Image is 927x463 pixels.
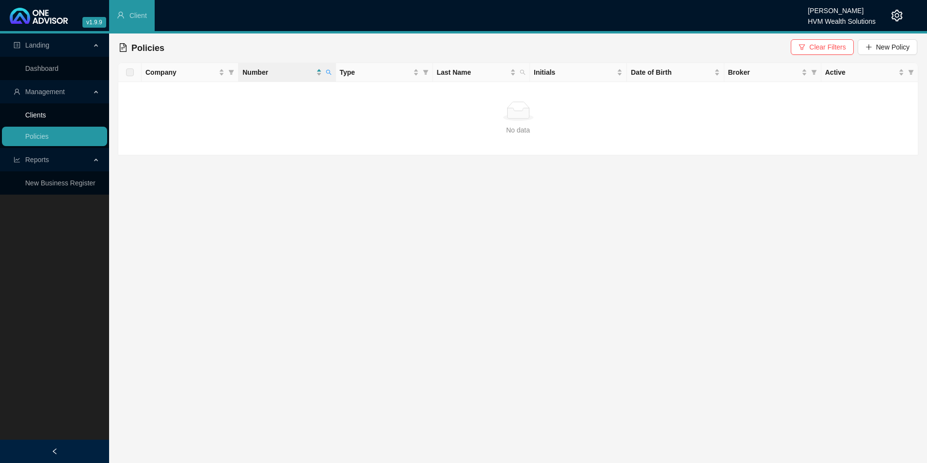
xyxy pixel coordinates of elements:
[865,44,872,50] span: plus
[825,67,896,78] span: Active
[728,67,799,78] span: Broker
[631,67,712,78] span: Date of Birth
[10,8,68,24] img: 2df55531c6924b55f21c4cf5d4484680-logo-light.svg
[326,69,332,75] span: search
[799,44,805,50] span: filter
[423,69,429,75] span: filter
[906,65,916,80] span: filter
[25,156,49,164] span: Reports
[126,125,910,135] div: No data
[242,67,314,78] span: Number
[518,65,527,80] span: search
[530,63,627,82] th: Initials
[82,17,106,28] span: v1.9.9
[14,156,20,163] span: line-chart
[421,65,431,80] span: filter
[821,63,918,82] th: Active
[808,2,876,13] div: [PERSON_NAME]
[14,88,20,95] span: user
[791,39,853,55] button: Clear Filters
[142,63,239,82] th: Company
[131,43,164,53] span: Policies
[908,69,914,75] span: filter
[340,67,411,78] span: Type
[25,41,49,49] span: Landing
[520,69,526,75] span: search
[51,448,58,455] span: left
[14,42,20,49] span: profile
[811,69,817,75] span: filter
[809,65,819,80] span: filter
[25,179,96,187] a: New Business Register
[627,63,724,82] th: Date of Birth
[25,111,46,119] a: Clients
[808,13,876,24] div: HVM Wealth Solutions
[25,65,59,72] a: Dashboard
[117,11,125,19] span: user
[336,63,433,82] th: Type
[858,39,917,55] button: New Policy
[129,12,147,19] span: Client
[145,67,217,78] span: Company
[433,63,530,82] th: Last Name
[25,88,65,96] span: Management
[324,65,334,80] span: search
[437,67,508,78] span: Last Name
[25,132,48,140] a: Policies
[226,65,236,80] span: filter
[119,43,128,52] span: file-text
[809,42,846,52] span: Clear Filters
[228,69,234,75] span: filter
[724,63,821,82] th: Broker
[876,42,910,52] span: New Policy
[534,67,615,78] span: Initials
[891,10,903,21] span: setting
